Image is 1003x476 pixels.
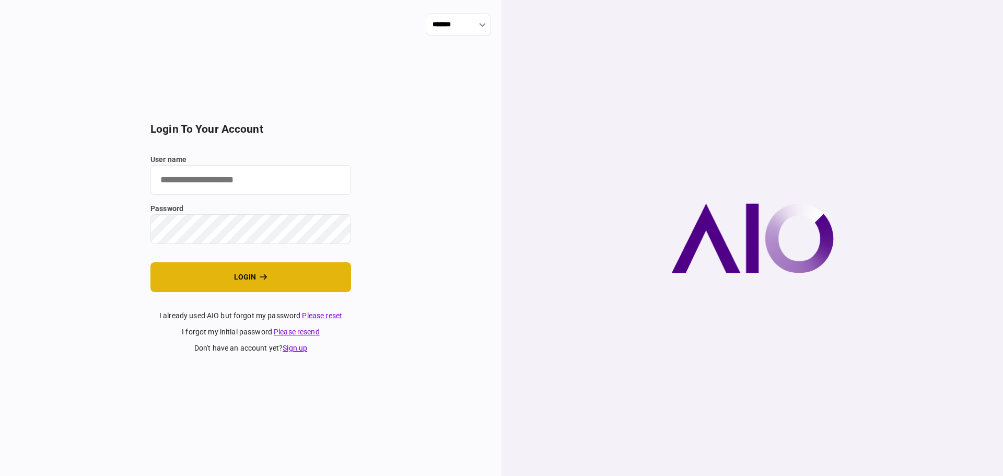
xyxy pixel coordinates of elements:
[150,203,351,214] label: password
[150,123,351,136] h2: login to your account
[150,327,351,338] div: I forgot my initial password
[150,310,351,321] div: I already used AIO but forgot my password
[274,328,320,336] a: Please resend
[283,344,307,352] a: Sign up
[150,165,351,195] input: user name
[150,154,351,165] label: user name
[671,203,834,273] img: AIO company logo
[150,343,351,354] div: don't have an account yet ?
[150,262,351,292] button: login
[150,214,351,244] input: password
[302,311,342,320] a: Please reset
[426,14,491,36] input: show language options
